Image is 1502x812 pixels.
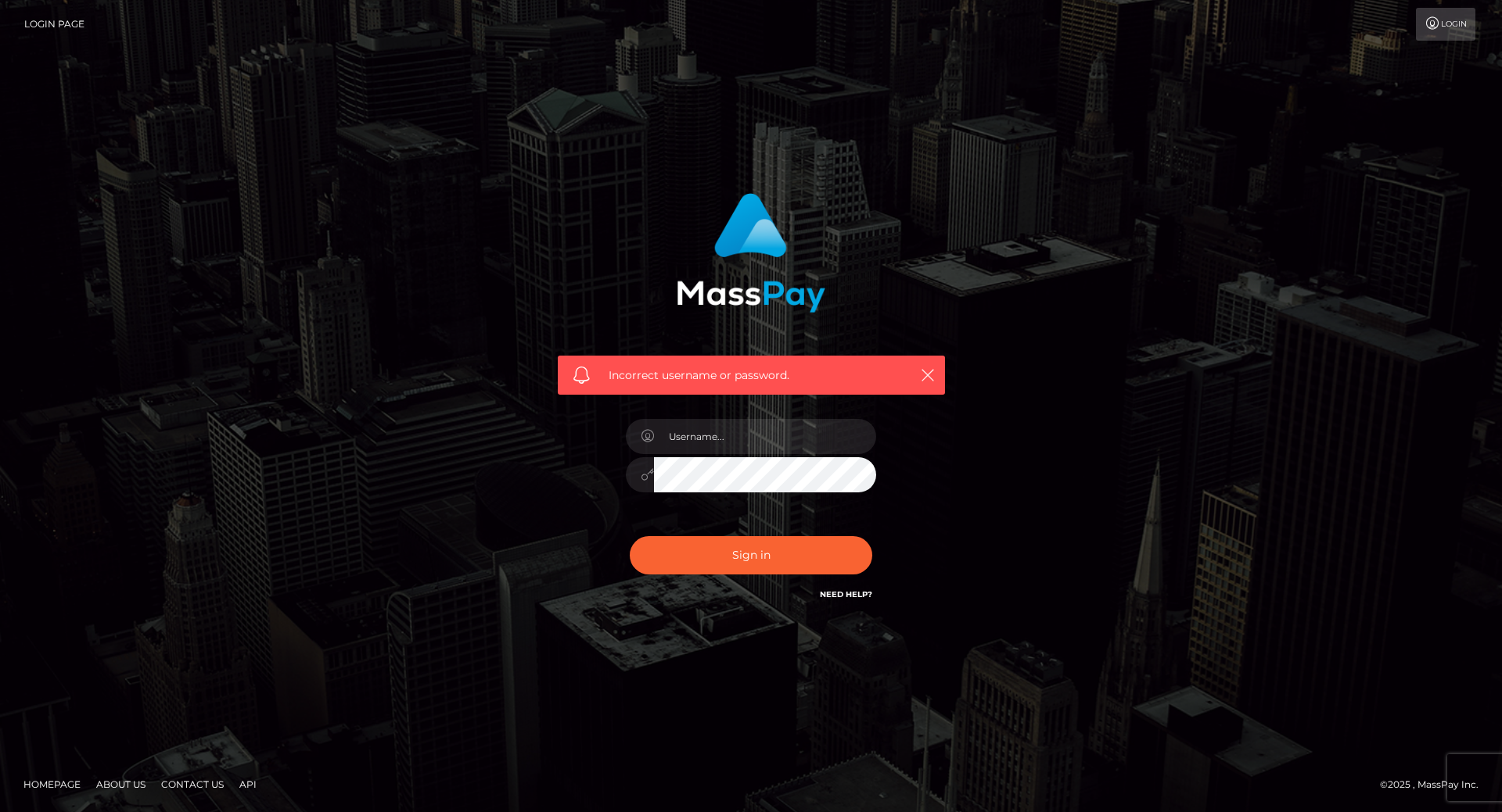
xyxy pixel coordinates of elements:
[1380,776,1490,793] div: © 2025 , MassPay Inc.
[654,419,876,454] input: Username...
[820,589,872,599] a: Need Help?
[233,772,263,796] a: API
[609,367,894,384] span: Incorrect username or password.
[1416,8,1475,41] a: Login
[155,772,230,796] a: Contact Us
[17,772,87,796] a: Homepage
[677,193,825,313] img: MassPay Login
[24,8,84,41] a: Login Page
[90,772,152,796] a: About Us
[630,536,872,574] button: Sign in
